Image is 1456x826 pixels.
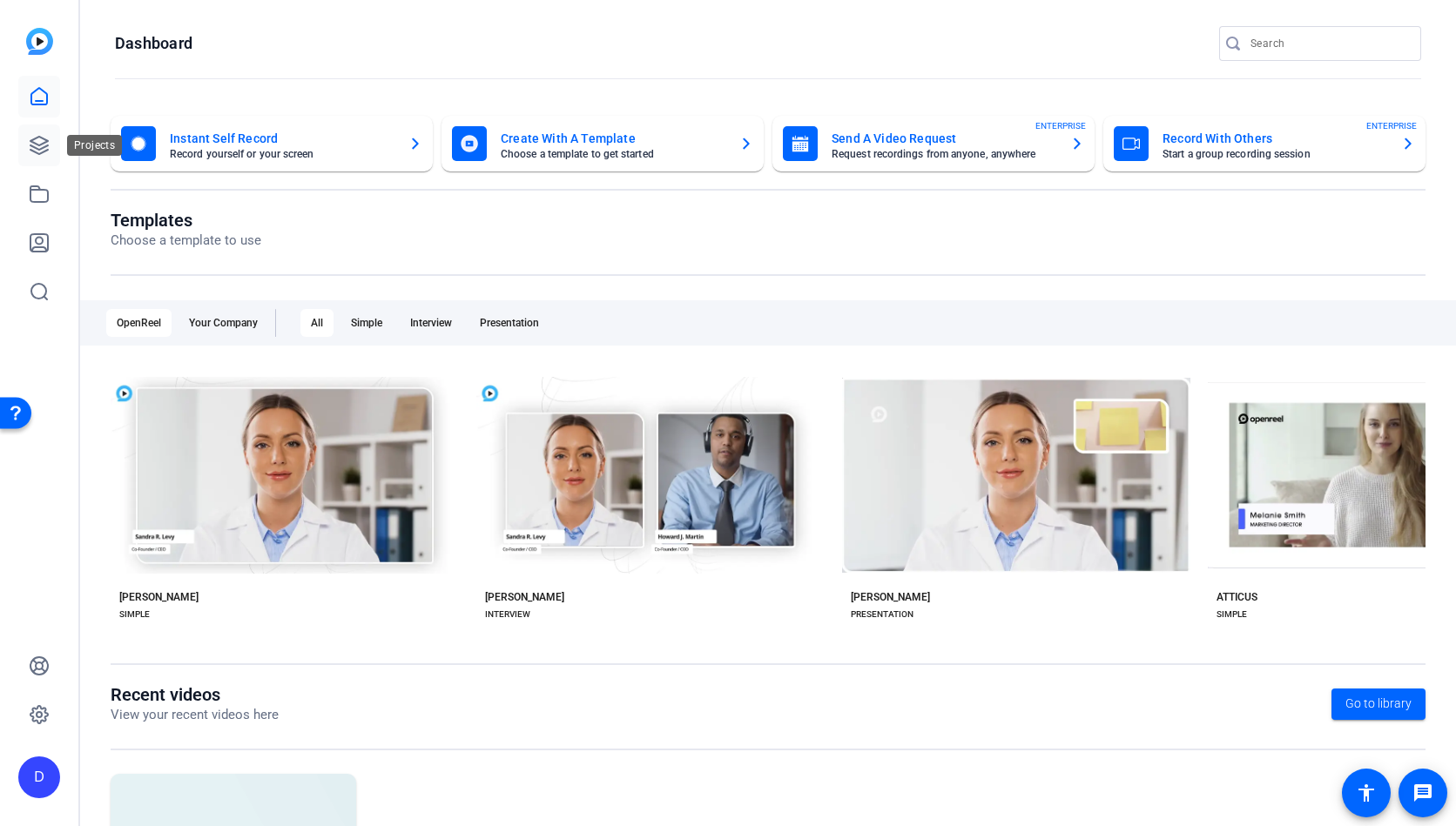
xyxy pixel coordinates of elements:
div: SIMPLE [119,608,150,621]
mat-card-title: Record With Others [1163,128,1387,149]
div: D [18,756,60,798]
div: [PERSON_NAME] [119,590,199,604]
span: ENTERPRISE [1035,119,1086,132]
mat-icon: accessibility [1356,782,1377,803]
button: Instant Self RecordRecord yourself or your screen [111,116,433,171]
div: INTERVIEW [485,608,530,621]
mat-card-subtitle: Start a group recording session [1163,149,1387,159]
mat-icon: message [1412,782,1433,803]
span: ENTERPRISE [1366,119,1417,132]
mat-card-title: Instant Self Record [170,128,394,149]
h1: Recent videos [111,684,279,705]
button: Record With OthersStart a group recording sessionENTERPRISE [1103,116,1426,171]
div: OpenReel [106,309,172,337]
div: [PERSON_NAME] [851,590,930,604]
div: Your Company [179,309,268,337]
mat-card-subtitle: Record yourself or your screen [170,149,394,159]
div: PRESENTATION [851,608,913,621]
p: View your recent videos here [111,705,279,725]
div: All [300,309,334,337]
div: Interview [400,309,462,337]
button: Create With A TemplateChoose a template to get started [442,116,764,171]
div: Projects [67,135,122,156]
span: Go to library [1345,695,1412,713]
mat-card-subtitle: Request recordings from anyone, anywhere [832,149,1056,159]
div: [PERSON_NAME] [485,590,564,604]
img: blue-gradient.svg [26,28,53,55]
a: Go to library [1331,688,1426,720]
mat-card-subtitle: Choose a template to get started [501,149,725,159]
div: Presentation [469,309,549,337]
mat-card-title: Send A Video Request [832,128,1056,149]
input: Search [1250,33,1407,54]
div: SIMPLE [1217,608,1247,621]
div: Simple [340,309,393,337]
button: Send A Video RequestRequest recordings from anyone, anywhereENTERPRISE [772,116,1095,171]
h1: Dashboard [115,33,192,54]
h1: Templates [111,210,261,231]
mat-card-title: Create With A Template [501,128,725,149]
div: ATTICUS [1217,590,1257,604]
p: Choose a template to use [111,231,261,251]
